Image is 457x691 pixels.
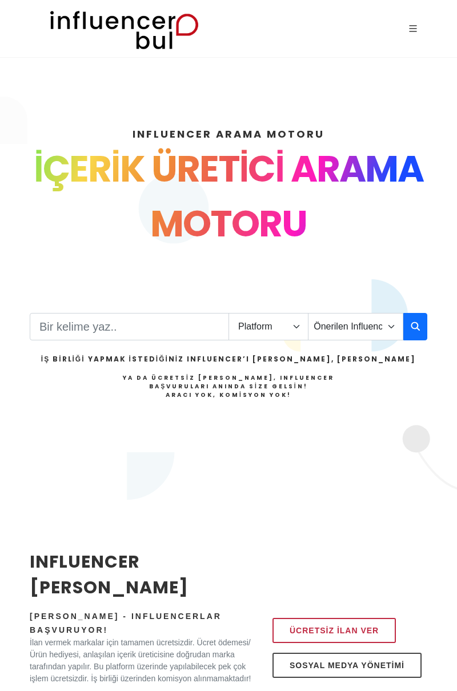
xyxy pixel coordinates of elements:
span: Sosyal Medya Yönetimi [290,658,404,672]
h2: INFLUENCER [PERSON_NAME] [30,549,256,600]
span: Ücretsiz İlan Ver [290,624,379,637]
span: [PERSON_NAME] - Influencerlar Başvuruyor! [30,612,222,634]
p: İlan vermek markalar için tamamen ücretsizdir. Ücret ödemesi/Ürün hediyesi, anlaşılan içerik üret... [30,637,256,685]
div: İÇERİK ÜRETİCİ ARAMA MOTORU [30,142,427,251]
a: Sosyal Medya Yönetimi [272,653,422,678]
strong: Aracı Yok, Komisyon Yok! [166,391,291,399]
h4: INFLUENCER ARAMA MOTORU [30,126,427,142]
a: Ücretsiz İlan Ver [272,618,396,643]
h2: İş Birliği Yapmak İstediğiniz Influencer’ı [PERSON_NAME], [PERSON_NAME] [41,354,416,364]
h4: Ya da Ücretsiz [PERSON_NAME], Influencer Başvuruları Anında Size Gelsin! [41,373,416,399]
input: Search [30,313,229,340]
